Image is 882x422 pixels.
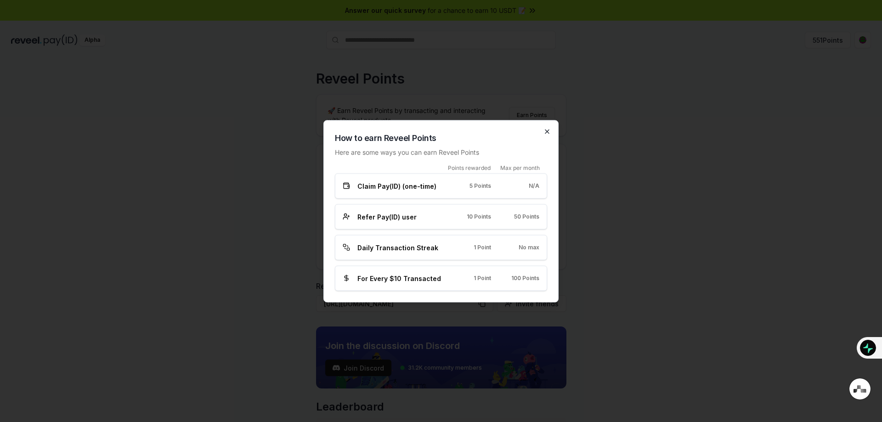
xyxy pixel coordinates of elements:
[357,242,438,252] span: Daily Transaction Streak
[448,164,491,171] span: Points rewarded
[474,275,491,282] span: 1 Point
[335,131,547,144] h2: How to earn Reveel Points
[467,213,491,220] span: 10 Points
[500,164,540,171] span: Max per month
[511,275,539,282] span: 100 Points
[357,273,441,283] span: For Every $10 Transacted
[529,182,539,190] span: N/A
[335,147,547,157] p: Here are some ways you can earn Reveel Points
[514,213,539,220] span: 50 Points
[357,181,436,191] span: Claim Pay(ID) (one-time)
[519,244,539,251] span: No max
[357,212,417,221] span: Refer Pay(ID) user
[474,244,491,251] span: 1 Point
[469,182,491,190] span: 5 Points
